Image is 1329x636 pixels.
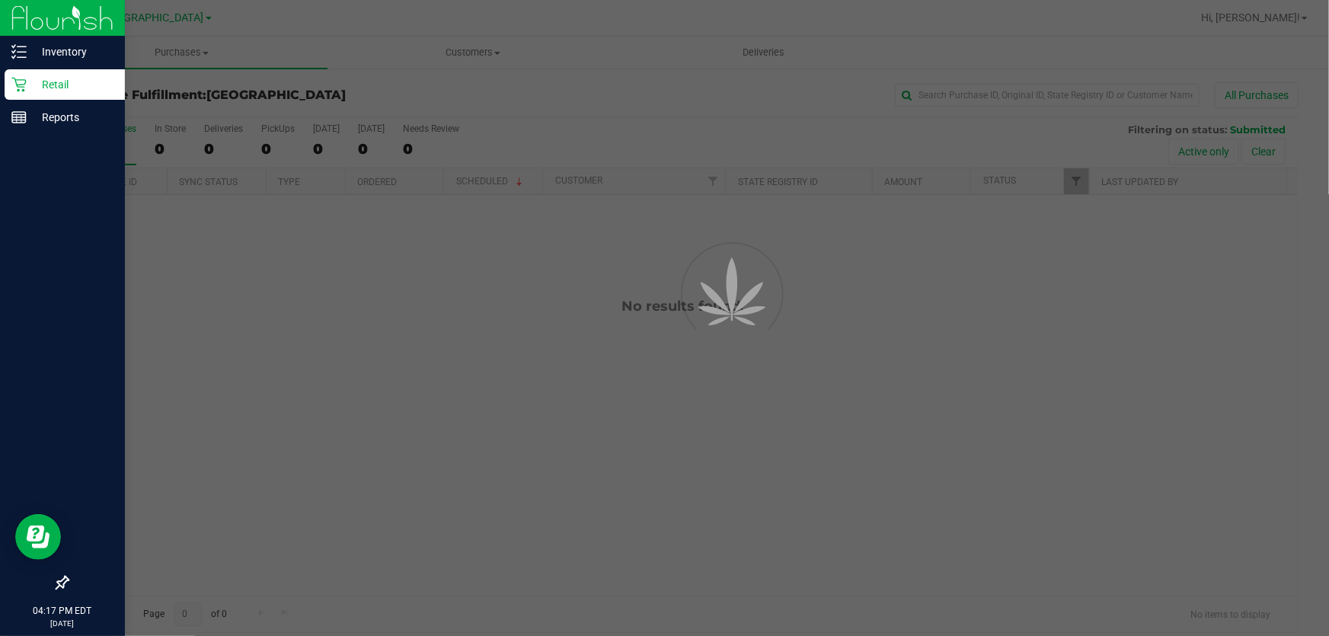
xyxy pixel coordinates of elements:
p: Retail [27,75,118,94]
p: Inventory [27,43,118,61]
iframe: Resource center [15,514,61,560]
inline-svg: Reports [11,110,27,125]
p: [DATE] [7,618,118,629]
p: 04:17 PM EDT [7,604,118,618]
inline-svg: Inventory [11,44,27,59]
p: Reports [27,108,118,126]
inline-svg: Retail [11,77,27,92]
